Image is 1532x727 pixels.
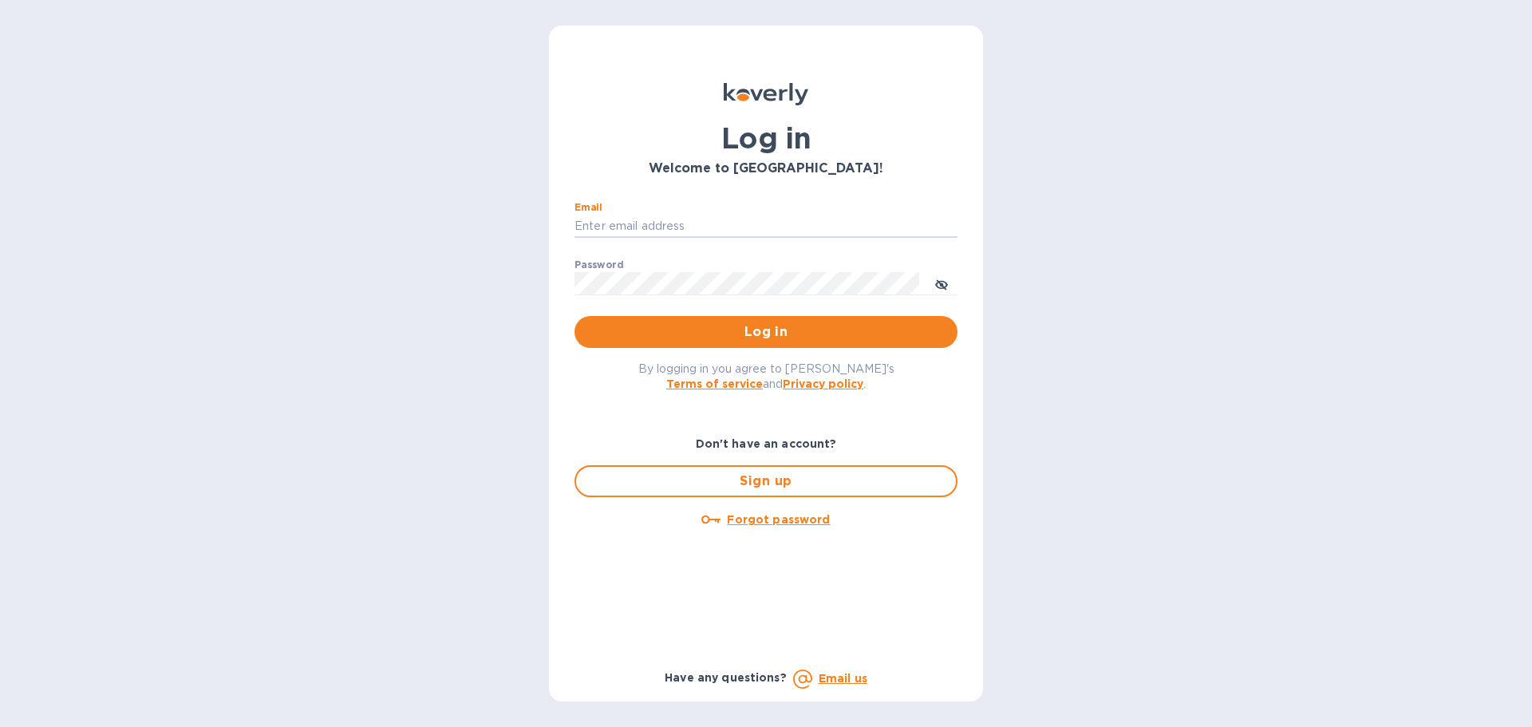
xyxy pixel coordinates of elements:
[574,316,958,348] button: Log in
[574,203,602,212] label: Email
[574,121,958,155] h1: Log in
[589,472,943,491] span: Sign up
[665,671,787,684] b: Have any questions?
[926,267,958,299] button: toggle password visibility
[638,362,894,390] span: By logging in you agree to [PERSON_NAME]'s and .
[574,161,958,176] h3: Welcome to [GEOGRAPHIC_DATA]!
[574,215,958,239] input: Enter email address
[587,322,945,342] span: Log in
[574,465,958,497] button: Sign up
[819,672,867,685] a: Email us
[724,83,808,105] img: Koverly
[696,437,837,450] b: Don't have an account?
[727,513,830,526] u: Forgot password
[574,260,623,270] label: Password
[783,377,863,390] a: Privacy policy
[666,377,763,390] a: Terms of service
